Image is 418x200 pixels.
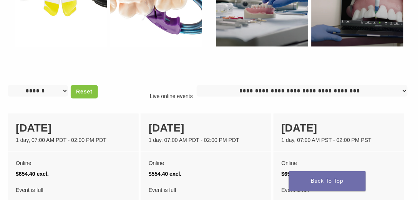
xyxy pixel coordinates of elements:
span: $554.40 [149,171,168,177]
a: Back To Top [289,171,366,191]
p: Live online events [146,92,197,100]
span: $654.40 [282,171,301,177]
div: [DATE] [149,120,264,136]
div: 1 day, 07:00 AM PDT - 02:00 PM PDT [16,136,131,144]
span: Event is full [149,185,264,195]
div: 1 day, 07:00 AM PST - 02:00 PM PST [282,136,396,144]
span: $654.40 [16,171,35,177]
div: Online [16,158,131,168]
span: excl. [37,171,49,177]
div: Online [282,158,396,168]
div: [DATE] [282,120,396,136]
span: excl. [169,171,181,177]
a: Reset [71,85,98,98]
span: Event is full [282,185,396,195]
div: 1 day, 07:00 AM PDT - 02:00 PM PDT [149,136,264,144]
span: Event is full [16,185,131,195]
div: [DATE] [16,120,131,136]
div: Online [149,158,264,168]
